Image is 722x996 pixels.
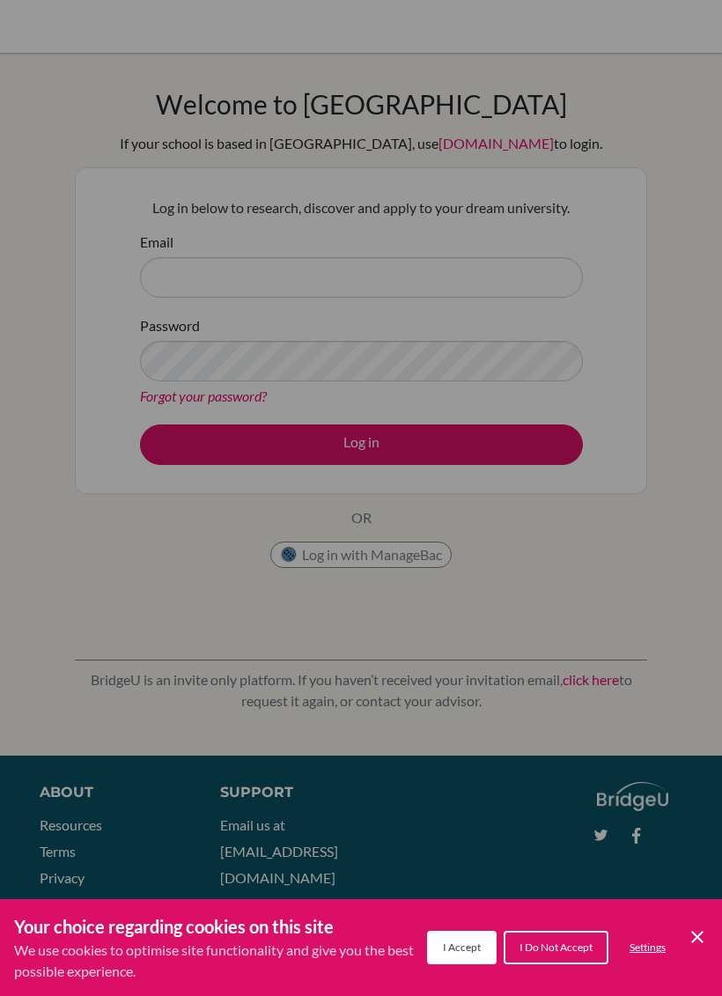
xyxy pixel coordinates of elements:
[14,913,427,940] h3: Your choice regarding cookies on this site
[630,941,666,954] span: Settings
[615,933,680,963] button: Settings
[687,926,708,948] button: Save and close
[427,931,497,964] button: I Accept
[504,931,608,964] button: I Do Not Accept
[14,940,427,982] p: We use cookies to optimise site functionality and give you the best possible experience.
[519,941,593,954] span: I Do Not Accept
[443,941,481,954] span: I Accept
